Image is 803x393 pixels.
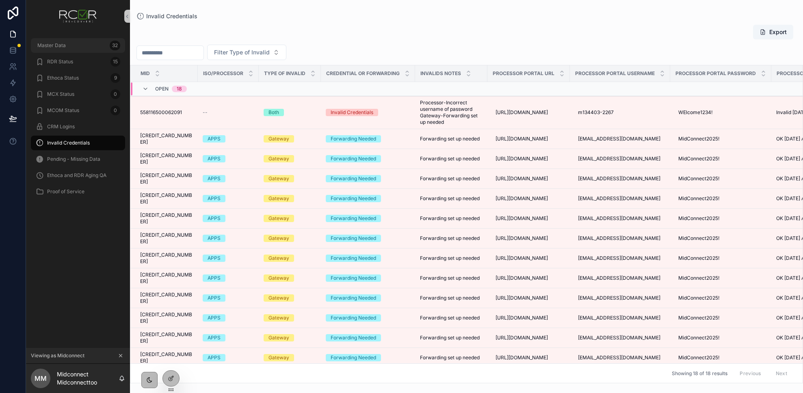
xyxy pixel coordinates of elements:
span: [EMAIL_ADDRESS][DOMAIN_NAME] [578,175,660,182]
div: 0 [110,106,120,115]
a: APPS [203,334,254,341]
div: APPS [208,215,221,222]
span: Processor Portal Password [675,70,756,77]
div: APPS [208,175,221,182]
span: Invalid Credentials [47,140,90,146]
a: Forwarding Needed [326,334,410,341]
a: MidConnect2025! [675,232,766,245]
span: [URL][DOMAIN_NAME] [496,315,548,321]
a: [EMAIL_ADDRESS][DOMAIN_NAME] [575,292,665,304]
a: [URL][DOMAIN_NAME] [492,232,565,245]
span: Open [155,86,169,92]
span: [URL][DOMAIN_NAME] [496,275,548,281]
div: APPS [208,354,221,361]
a: APPS [203,215,254,222]
a: Forwarding Needed [326,135,410,143]
span: Type of Invalid [264,70,305,77]
a: [CREDIT_CARD_NUMBER] [140,351,193,364]
a: Forwarding Needed [326,314,410,322]
span: [URL][DOMAIN_NAME] [496,335,548,341]
span: MidConnect2025! [678,255,719,261]
a: [EMAIL_ADDRESS][DOMAIN_NAME] [575,331,665,344]
p: Midconnect Midconnecttoo [57,370,119,387]
div: Forwarding Needed [331,235,376,242]
span: m134403-2267 [578,109,614,116]
div: APPS [208,155,221,162]
span: WElcome1234! [678,109,712,116]
span: MidConnect2025! [678,215,719,222]
a: Pending - Missing Data [31,152,125,166]
span: [EMAIL_ADDRESS][DOMAIN_NAME] [578,155,660,162]
span: MidConnect2025! [678,155,719,162]
a: Proof of Service [31,184,125,199]
div: Gateway [268,334,289,341]
a: Forwarding Needed [326,235,410,242]
span: [EMAIL_ADDRESS][DOMAIN_NAME] [578,295,660,301]
a: [EMAIL_ADDRESS][DOMAIN_NAME] [575,212,665,225]
a: MCOM Status0 [31,103,125,118]
span: [EMAIL_ADDRESS][DOMAIN_NAME] [578,315,660,321]
a: MidConnect2025! [675,311,766,324]
a: APPS [203,314,254,322]
span: [CREDIT_CARD_NUMBER] [140,172,193,185]
a: [URL][DOMAIN_NAME] [492,192,565,205]
span: [URL][DOMAIN_NAME] [496,195,548,202]
a: MidConnect2025! [675,132,766,145]
div: 0 [110,89,120,99]
a: Ethoca and RDR Aging QA [31,168,125,183]
a: [URL][DOMAIN_NAME] [492,311,565,324]
div: Gateway [268,195,289,202]
span: [EMAIL_ADDRESS][DOMAIN_NAME] [578,275,660,281]
div: APPS [208,135,221,143]
span: Processor Portal URL [493,70,554,77]
a: MidConnect2025! [675,172,766,185]
a: [CREDIT_CARD_NUMBER] [140,232,193,245]
a: [CREDIT_CARD_NUMBER] [140,152,193,165]
a: Gateway [264,135,316,143]
span: MidConnect2025! [678,275,719,281]
span: 558116500062091 [140,109,182,116]
a: CRM Logins [31,119,125,134]
span: Forwarding set up needed [420,195,480,202]
a: RDR Status15 [31,54,125,69]
span: MM [35,374,47,383]
a: [URL][DOMAIN_NAME] [492,252,565,265]
a: Gateway [264,294,316,302]
span: [URL][DOMAIN_NAME] [496,354,548,361]
a: Forwarding Needed [326,294,410,302]
a: Forwarding set up needed [420,235,483,242]
span: [EMAIL_ADDRESS][DOMAIN_NAME] [578,215,660,222]
span: Credential or Forwarding [326,70,400,77]
a: APPS [203,195,254,202]
a: APPS [203,354,254,361]
a: [CREDIT_CARD_NUMBER] [140,252,193,265]
a: MidConnect2025! [675,192,766,205]
a: APPS [203,255,254,262]
span: [URL][DOMAIN_NAME] [496,175,548,182]
span: [CREDIT_CARD_NUMBER] [140,212,193,225]
div: APPS [208,255,221,262]
span: MCOM Status [47,107,79,114]
div: Gateway [268,155,289,162]
span: ISO/Processor [203,70,243,77]
div: Forwarding Needed [331,175,376,182]
a: [URL][DOMAIN_NAME] [492,212,565,225]
a: [URL][DOMAIN_NAME] [492,152,565,165]
a: [CREDIT_CARD_NUMBER] [140,292,193,304]
div: Gateway [268,215,289,222]
span: MidConnect2025! [678,354,719,361]
a: APPS [203,274,254,282]
span: [CREDIT_CARD_NUMBER] [140,331,193,344]
a: Forwarding Needed [326,155,410,162]
a: Forwarding Needed [326,215,410,222]
a: Forwarding set up needed [420,155,483,162]
a: Gateway [264,215,316,222]
span: [URL][DOMAIN_NAME] [496,295,548,301]
div: Forwarding Needed [331,354,376,361]
span: [CREDIT_CARD_NUMBER] [140,132,193,145]
div: Forwarding Needed [331,334,376,341]
span: Master Data [37,42,66,49]
a: Forwarding Needed [326,195,410,202]
a: MidConnect2025! [675,292,766,304]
